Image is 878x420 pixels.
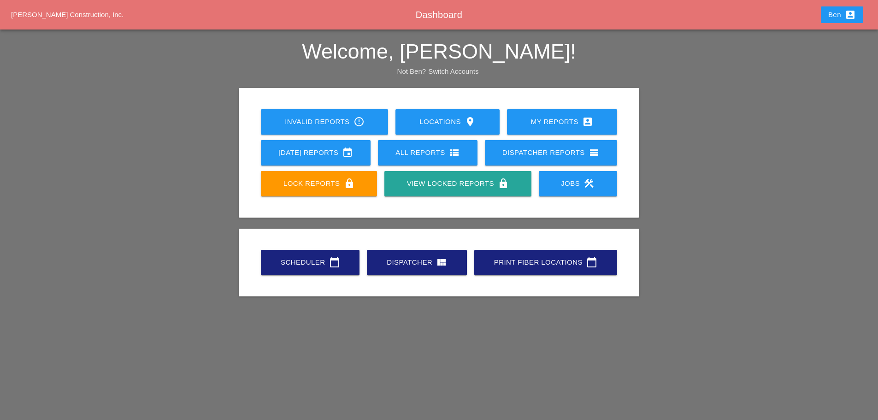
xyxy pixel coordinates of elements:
[828,9,856,20] div: Ben
[276,147,356,158] div: [DATE] Reports
[522,116,602,127] div: My Reports
[342,147,353,158] i: event
[436,257,447,268] i: view_quilt
[399,178,516,189] div: View Locked Reports
[261,140,371,166] a: [DATE] Reports
[498,178,509,189] i: lock
[410,116,484,127] div: Locations
[329,257,340,268] i: calendar_today
[474,250,617,275] a: Print Fiber Locations
[845,9,856,20] i: account_box
[367,250,467,275] a: Dispatcher
[261,250,359,275] a: Scheduler
[589,147,600,158] i: view_list
[554,178,602,189] div: Jobs
[539,171,617,196] a: Jobs
[378,140,477,166] a: All Reports
[586,257,597,268] i: calendar_today
[449,147,460,158] i: view_list
[582,116,593,127] i: account_box
[428,67,478,75] a: Switch Accounts
[821,6,863,23] button: Ben
[489,257,602,268] div: Print Fiber Locations
[583,178,595,189] i: construction
[11,11,124,18] a: [PERSON_NAME] Construction, Inc.
[395,109,499,135] a: Locations
[393,147,463,158] div: All Reports
[344,178,355,189] i: lock
[465,116,476,127] i: location_on
[354,116,365,127] i: error_outline
[276,116,373,127] div: Invalid Reports
[384,171,531,196] a: View Locked Reports
[507,109,617,135] a: My Reports
[397,67,426,75] span: Not Ben?
[276,178,362,189] div: Lock Reports
[485,140,617,166] a: Dispatcher Reports
[500,147,602,158] div: Dispatcher Reports
[382,257,452,268] div: Dispatcher
[261,171,377,196] a: Lock Reports
[261,109,388,135] a: Invalid Reports
[416,10,462,20] span: Dashboard
[276,257,345,268] div: Scheduler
